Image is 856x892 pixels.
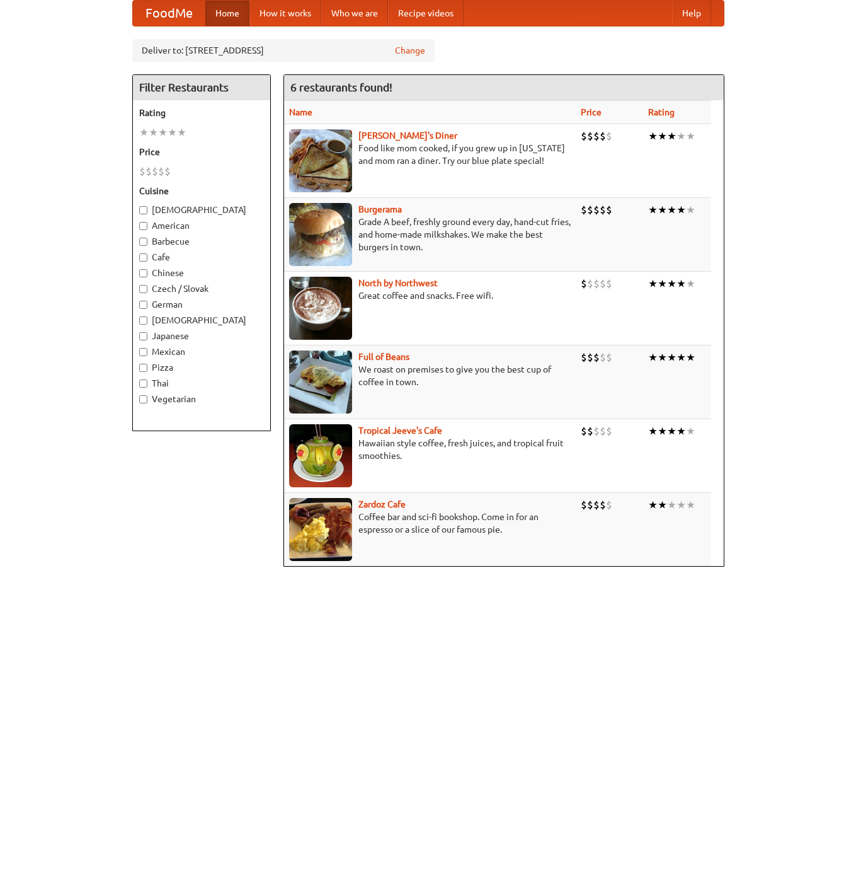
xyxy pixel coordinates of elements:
[146,165,152,178] li: $
[358,204,402,214] a: Burgerama
[648,498,658,512] li: ★
[289,107,312,117] a: Name
[139,146,264,158] h5: Price
[606,350,612,364] li: $
[168,125,177,139] li: ★
[139,107,264,119] h5: Rating
[676,129,686,143] li: ★
[658,424,667,438] li: ★
[606,277,612,291] li: $
[667,277,676,291] li: ★
[290,81,392,93] ng-pluralize: 6 restaurants found!
[600,350,606,364] li: $
[600,203,606,217] li: $
[133,75,270,100] h4: Filter Restaurants
[581,107,602,117] a: Price
[600,277,606,291] li: $
[139,253,147,262] input: Cafe
[587,277,593,291] li: $
[658,350,667,364] li: ★
[606,498,612,512] li: $
[139,251,264,264] label: Cafe
[587,203,593,217] li: $
[667,129,676,143] li: ★
[139,345,264,358] label: Mexican
[289,363,571,388] p: We roast on premises to give you the best cup of coffee in town.
[581,203,587,217] li: $
[289,216,571,253] p: Grade A beef, freshly ground every day, hand-cut fries, and home-made milkshakes. We make the bes...
[676,203,686,217] li: ★
[289,129,352,192] img: sallys.jpg
[395,44,425,57] a: Change
[676,498,686,512] li: ★
[686,350,695,364] li: ★
[658,277,667,291] li: ★
[289,511,571,536] p: Coffee bar and sci-fi bookshop. Come in for an espresso or a slice of our famous pie.
[606,129,612,143] li: $
[139,379,147,388] input: Thai
[139,361,264,374] label: Pizza
[139,298,264,311] label: German
[667,203,676,217] li: ★
[593,350,600,364] li: $
[158,125,168,139] li: ★
[139,238,147,246] input: Barbecue
[600,498,606,512] li: $
[132,39,435,62] div: Deliver to: [STREET_ADDRESS]
[139,348,147,356] input: Mexican
[587,129,593,143] li: $
[139,330,264,342] label: Japanese
[658,129,667,143] li: ★
[648,424,658,438] li: ★
[139,393,264,405] label: Vegetarian
[152,165,158,178] li: $
[676,277,686,291] li: ★
[606,203,612,217] li: $
[606,424,612,438] li: $
[139,222,147,230] input: American
[139,235,264,248] label: Barbecue
[289,424,352,487] img: jeeves.jpg
[139,395,147,403] input: Vegetarian
[581,424,587,438] li: $
[139,219,264,232] label: American
[676,424,686,438] li: ★
[667,424,676,438] li: ★
[686,129,695,143] li: ★
[648,350,658,364] li: ★
[658,498,667,512] li: ★
[587,498,593,512] li: $
[177,125,186,139] li: ★
[139,206,147,214] input: [DEMOGRAPHIC_DATA]
[581,129,587,143] li: $
[358,426,442,436] a: Tropical Jeeve's Cafe
[358,130,457,141] a: [PERSON_NAME]'s Diner
[581,350,587,364] li: $
[164,165,171,178] li: $
[133,1,205,26] a: FoodMe
[249,1,321,26] a: How it works
[139,282,264,295] label: Czech / Slovak
[358,352,409,362] a: Full of Beans
[648,203,658,217] li: ★
[358,499,406,509] a: Zardoz Cafe
[139,125,149,139] li: ★
[667,498,676,512] li: ★
[686,277,695,291] li: ★
[676,350,686,364] li: ★
[593,498,600,512] li: $
[593,203,600,217] li: $
[648,277,658,291] li: ★
[358,278,438,288] a: North by Northwest
[139,316,147,325] input: [DEMOGRAPHIC_DATA]
[321,1,388,26] a: Who we are
[139,165,146,178] li: $
[648,107,675,117] a: Rating
[289,289,571,302] p: Great coffee and snacks. Free wifi.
